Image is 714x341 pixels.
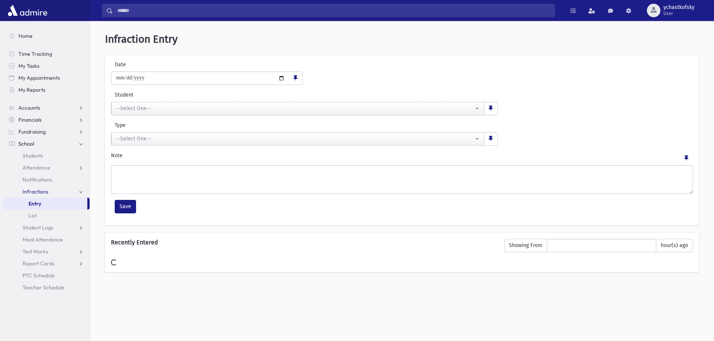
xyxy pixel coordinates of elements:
[111,239,497,246] h6: Recently Entered
[111,121,304,129] label: Type
[18,63,39,69] span: My Tasks
[115,200,136,213] button: Save
[3,234,90,246] a: Meal Attendance
[3,186,90,198] a: Infractions
[3,246,90,258] a: Test Marks
[3,150,90,162] a: Students
[3,210,90,222] a: List
[3,72,90,84] a: My Appointments
[3,60,90,72] a: My Tasks
[116,104,474,112] div: --Select One--
[111,102,485,115] button: --Select One--
[18,51,52,57] span: Time Tracking
[111,132,485,146] button: --Select One--
[22,284,64,291] span: Teacher Schedule
[111,152,123,162] label: Note
[22,236,63,243] span: Meal Attendance
[111,61,175,68] label: Date
[18,128,46,135] span: Fundraising
[3,84,90,96] a: My Reports
[3,126,90,138] a: Fundraising
[22,152,43,159] span: Students
[116,135,474,143] div: --Select One--
[3,222,90,234] a: Student Logs
[18,140,34,147] span: School
[3,48,90,60] a: Time Tracking
[3,162,90,174] a: Attendance
[663,4,695,10] span: ychastkofsky
[18,104,40,111] span: Accounts
[22,164,50,171] span: Attendance
[18,33,33,39] span: Home
[18,74,60,81] span: My Appointments
[6,3,49,18] img: AdmirePro
[3,270,90,281] a: PTC Schedule
[3,30,90,42] a: Home
[28,200,41,207] span: Entry
[18,86,45,93] span: My Reports
[18,116,42,123] span: Financials
[22,248,48,255] span: Test Marks
[22,260,54,267] span: Report Cards
[3,258,90,270] a: Report Cards
[111,91,369,99] label: Student
[113,4,555,17] input: Search
[22,176,52,183] span: Notifications
[3,198,87,210] a: Entry
[3,114,90,126] a: Financials
[3,174,90,186] a: Notifications
[28,212,37,219] span: List
[3,138,90,150] a: School
[3,102,90,114] a: Accounts
[22,272,55,279] span: PTC Schedule
[22,224,53,231] span: Student Logs
[504,239,547,252] span: Showing From
[656,239,693,252] span: hour(s) ago
[663,10,695,16] span: User
[3,281,90,293] a: Teacher Schedule
[105,33,178,45] span: Infraction Entry
[22,188,48,195] span: Infractions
